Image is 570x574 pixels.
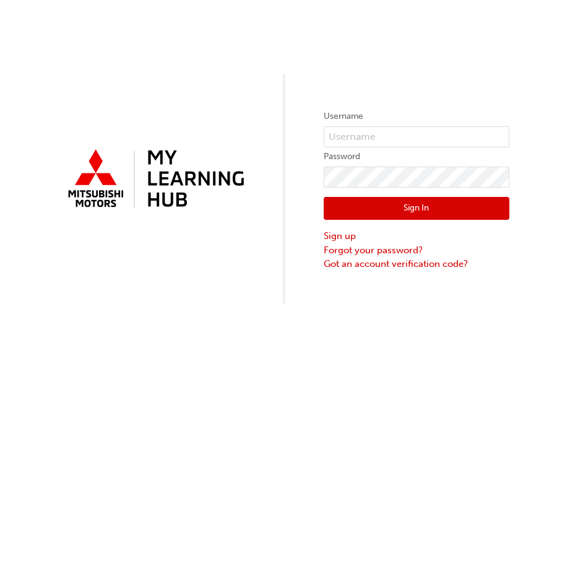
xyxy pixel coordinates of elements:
[324,197,509,220] button: Sign In
[324,243,509,258] a: Forgot your password?
[61,144,247,215] img: mmal
[324,229,509,243] a: Sign up
[324,257,509,271] a: Got an account verification code?
[324,109,509,124] label: Username
[324,126,509,147] input: Username
[324,149,509,164] label: Password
